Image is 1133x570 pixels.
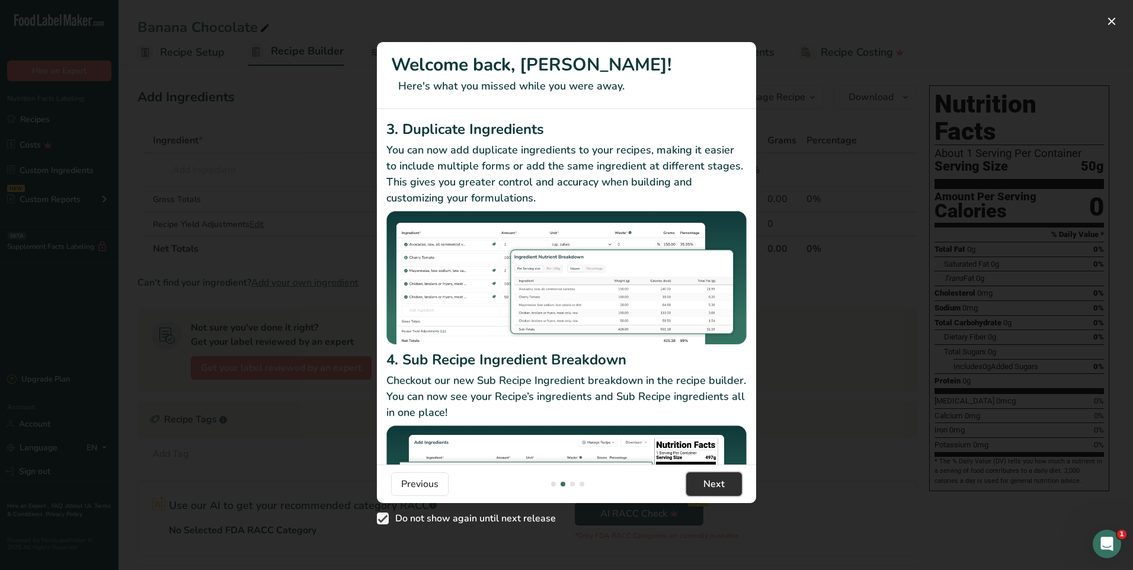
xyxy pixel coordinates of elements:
span: 1 [1117,530,1126,539]
img: Sub Recipe Ingredient Breakdown [386,425,747,560]
p: Checkout our new Sub Recipe Ingredient breakdown in the recipe builder. You can now see your Reci... [386,373,747,421]
h1: Welcome back, [PERSON_NAME]! [391,52,742,78]
h2: 3. Duplicate Ingredients [386,119,747,140]
span: Previous [401,477,439,491]
p: Here's what you missed while you were away. [391,78,742,94]
h2: 4. Sub Recipe Ingredient Breakdown [386,349,747,370]
button: Previous [391,472,449,496]
p: You can now add duplicate ingredients to your recipes, making it easier to include multiple forms... [386,142,747,206]
button: Next [686,472,742,496]
span: Next [703,477,725,491]
span: Do not show again until next release [389,513,556,524]
iframe: Intercom live chat [1093,530,1121,558]
img: Duplicate Ingredients [386,211,747,345]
